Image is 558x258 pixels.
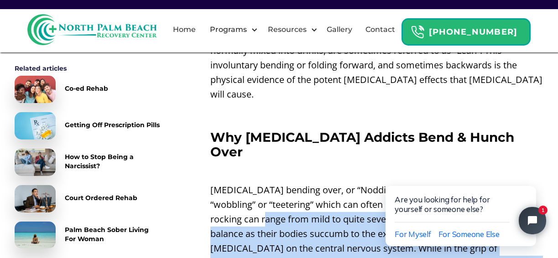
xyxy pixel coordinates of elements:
[210,129,514,160] strong: Why [MEDICAL_DATA] Addicts Bend & Hunch Over
[202,15,260,44] div: Programs
[15,76,161,103] a: Co-ed Rehab
[402,14,531,46] a: Header Calendar Icons[PHONE_NUMBER]
[266,24,309,35] div: Resources
[210,106,543,121] p: ‍
[208,24,249,35] div: Programs
[65,193,137,202] div: Court Ordered Rehab
[210,164,543,178] p: ‍
[360,15,401,44] a: Contact
[15,149,161,176] a: How to Stop Being a Narcissist?
[65,152,161,170] div: How to Stop Being a Narcissist?
[411,25,424,39] img: Header Calendar Icons
[429,27,517,37] strong: [PHONE_NUMBER]
[167,15,201,44] a: Home
[65,225,161,243] div: Palm Beach Sober Living For Woman
[366,156,558,258] iframe: Tidio Chat
[15,112,161,139] a: Getting Off Prescription Pills
[65,84,108,93] div: Co-ed Rehab
[260,15,320,44] div: Resources
[321,15,358,44] a: Gallery
[15,185,161,212] a: Court Ordered Rehab
[65,120,160,129] div: Getting Off Prescription Pills
[15,222,161,249] a: Palm Beach Sober Living For Woman
[15,64,161,73] div: Related articles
